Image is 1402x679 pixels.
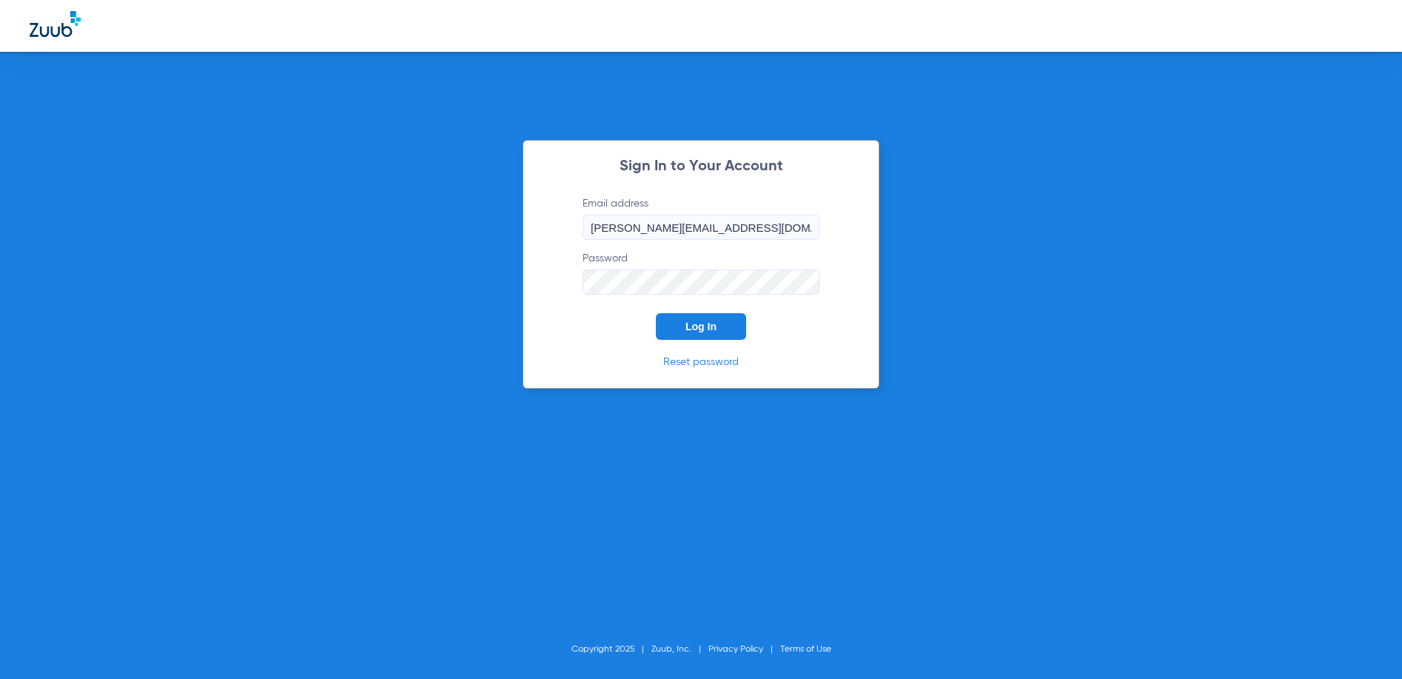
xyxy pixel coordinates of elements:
label: Password [583,251,819,295]
label: Email address [583,196,819,240]
input: Password [583,270,819,295]
li: Zuub, Inc. [651,642,708,657]
a: Privacy Policy [708,645,763,654]
img: Zuub Logo [30,11,81,37]
button: Log In [656,313,746,340]
a: Terms of Use [780,645,831,654]
a: Reset password [663,357,739,367]
span: Log In [685,321,717,332]
li: Copyright 2025 [571,642,651,657]
iframe: Chat Widget [1328,608,1402,679]
input: Email address [583,215,819,240]
h2: Sign In to Your Account [560,159,842,174]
